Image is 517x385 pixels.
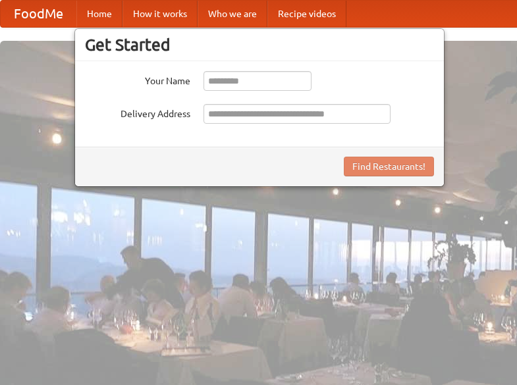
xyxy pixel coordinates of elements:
[122,1,198,27] a: How it works
[198,1,267,27] a: Who we are
[85,35,434,55] h3: Get Started
[1,1,76,27] a: FoodMe
[85,71,190,88] label: Your Name
[344,157,434,176] button: Find Restaurants!
[76,1,122,27] a: Home
[267,1,346,27] a: Recipe videos
[85,104,190,120] label: Delivery Address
